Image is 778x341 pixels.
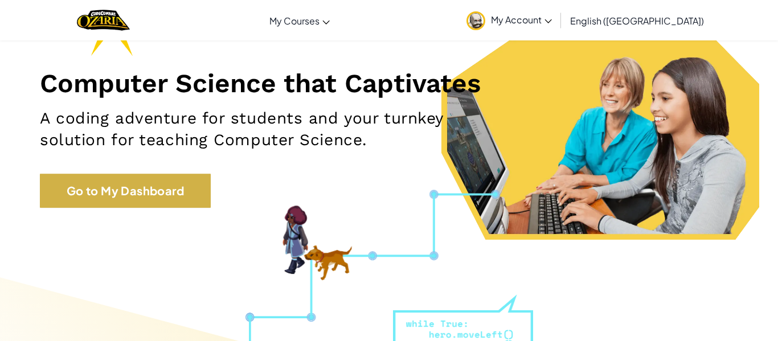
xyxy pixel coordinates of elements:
h2: A coding adventure for students and your turnkey solution for teaching Computer Science. [40,108,507,151]
span: English ([GEOGRAPHIC_DATA]) [570,15,704,27]
span: My Account [491,14,552,26]
a: Ozaria by CodeCombat logo [77,9,130,32]
h1: Computer Science that Captivates [40,67,738,99]
img: avatar [466,11,485,30]
a: My Courses [264,5,335,36]
img: Home [77,9,130,32]
a: Go to My Dashboard [40,174,211,208]
a: My Account [461,2,558,38]
a: English ([GEOGRAPHIC_DATA]) [564,5,710,36]
span: My Courses [269,15,320,27]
